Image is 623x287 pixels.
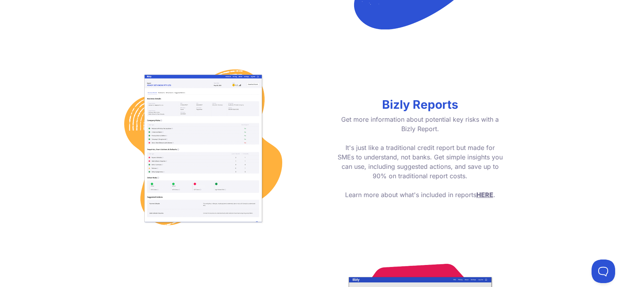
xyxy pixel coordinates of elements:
p: Get more information about potential key risks with a Bizly Report. It's just like a traditional ... [337,115,504,199]
h2: Bizly Reports [337,97,504,112]
img: report [121,66,286,231]
iframe: Toggle Customer Support [592,260,615,283]
a: HERE [476,191,493,199]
